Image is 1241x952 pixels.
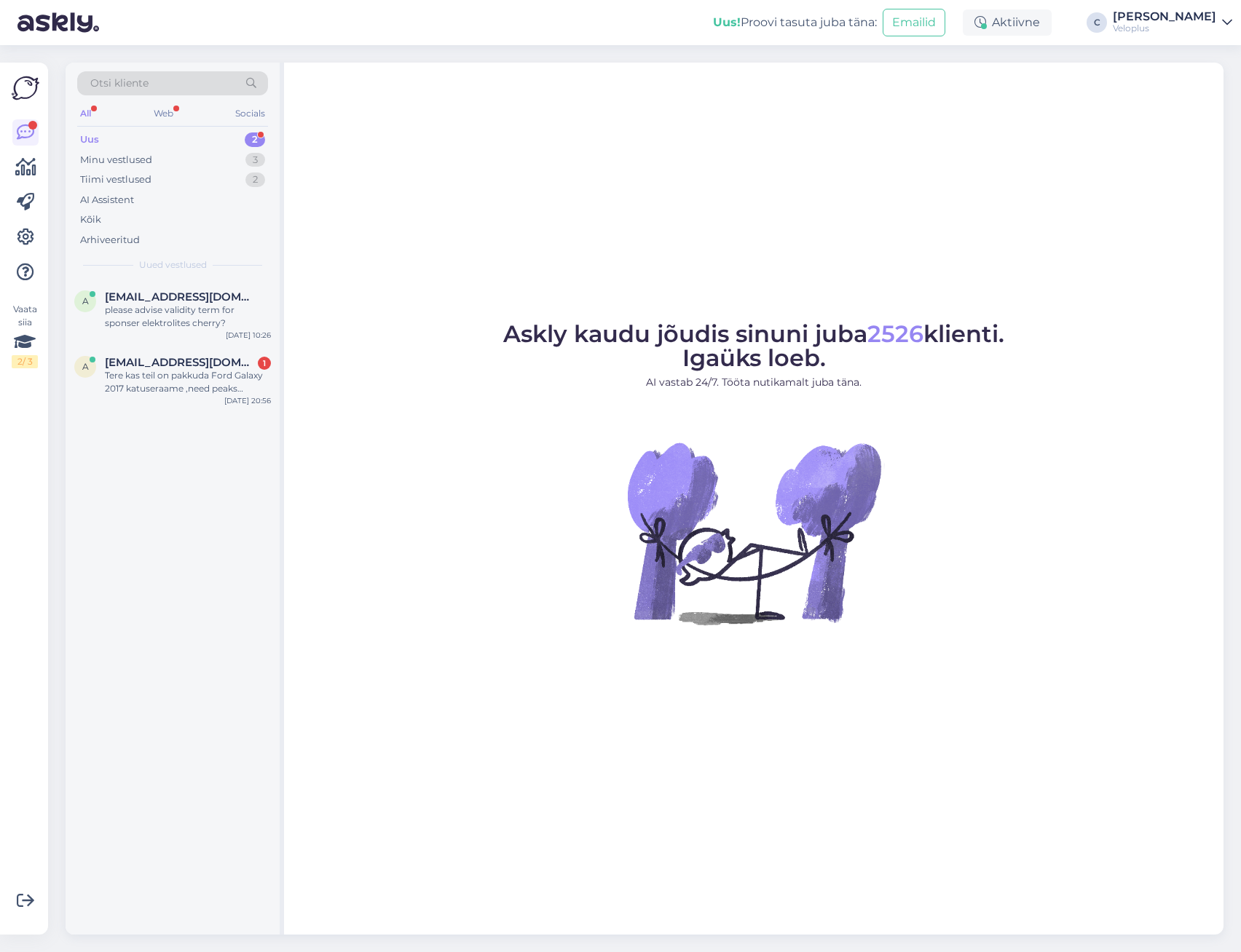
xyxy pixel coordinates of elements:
div: Aktiivne [963,9,1052,36]
div: Vaata siia [12,303,38,368]
div: Proovi tasuta juba täna: [713,14,877,31]
div: 2 [245,132,265,147]
div: 1 [258,357,271,370]
span: agris.kuuba.002@mail.ee [105,356,256,369]
div: 3 [245,153,265,167]
b: Uus! [713,15,741,29]
div: Arhiveeritud [80,233,140,247]
img: No Chat active [623,402,885,664]
div: Uus [80,132,99,147]
div: AI Assistent [80,193,134,207]
span: andris@greenline.lv [105,290,256,304]
div: Socials [232,104,268,123]
div: please advise validity term for sponser elektrolites cherry? [105,304,271,330]
a: [PERSON_NAME]Veloplus [1113,11,1232,34]
span: Askly kaudu jõudis sinuni juba klienti. Igaüks loeb. [503,320,1004,372]
div: Tere kas teil on pakkuda Ford Galaxy 2017 katuseraame ,need peaks kinnitama siinidele [105,369,271,395]
div: Veloplus [1113,23,1216,34]
p: AI vastab 24/7. Tööta nutikamalt juba täna. [503,375,1004,390]
div: Kõik [80,213,101,227]
div: All [77,104,94,123]
span: 2526 [867,320,923,348]
button: Emailid [883,9,945,36]
div: Tiimi vestlused [80,172,151,187]
span: Otsi kliente [90,76,149,91]
span: Uued vestlused [139,258,207,271]
div: 2 [245,172,265,187]
div: Minu vestlused [80,153,152,167]
div: Web [151,104,176,123]
div: C [1087,12,1107,33]
div: [PERSON_NAME] [1113,11,1216,23]
div: 2 / 3 [12,355,38,368]
span: a [82,295,89,306]
div: [DATE] 10:26 [226,330,271,341]
div: [DATE] 20:56 [224,395,271,406]
span: a [82,361,89,372]
img: Askly Logo [12,74,39,102]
